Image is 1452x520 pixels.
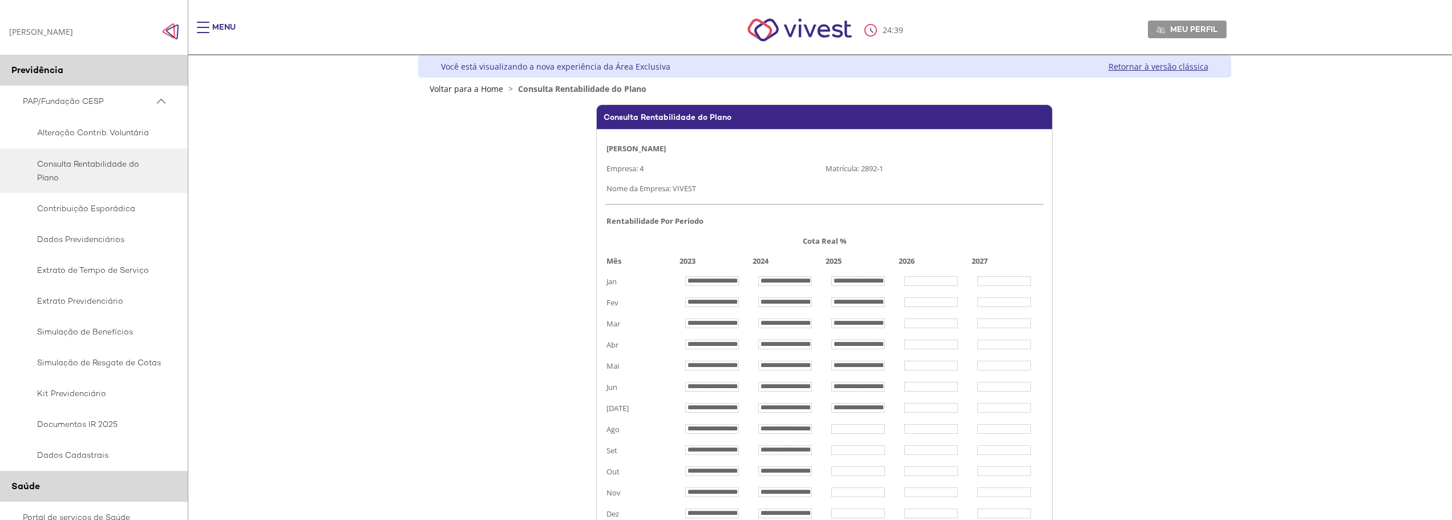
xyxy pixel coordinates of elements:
[23,386,161,400] span: Kit Previdenciário
[894,25,903,35] span: 39
[441,61,670,72] div: Você está visualizando a nova experiência da Área Exclusiva
[23,94,154,108] span: PAP/Fundação CESP
[11,64,63,76] span: Previdência
[23,263,161,277] span: Extrato de Tempo de Serviço
[824,158,1044,178] td: Matrícula: 2892-1
[605,178,1044,198] td: Nome da Empresa: VIVEST
[162,23,179,40] img: Fechar menu
[23,448,161,462] span: Dados Cadastrais
[23,356,161,369] span: Simulação de Resgate de Cotas
[605,271,678,292] td: Jan
[606,216,703,226] b: Rentabilidade Por Período
[596,104,1053,129] div: Consulta Rentabilidade do Plano
[1170,24,1218,34] span: Meu perfil
[505,83,516,94] span: >
[1156,26,1165,34] img: Meu perfil
[23,232,161,246] span: Dados Previdenciários
[605,313,678,334] td: Mar
[518,83,646,94] span: Consulta Rentabilidade do Plano
[735,6,864,54] img: Vivest
[23,126,161,139] span: Alteração Contrib. Voluntária
[23,201,161,215] span: Contribuição Esporádica
[605,461,678,482] td: Out
[23,325,161,338] span: Simulação de Benefícios
[605,376,678,397] td: Jun
[680,256,695,266] b: 2023
[1148,21,1227,38] a: Meu perfil
[753,256,769,266] b: 2024
[605,397,678,418] td: [DATE]
[23,157,161,184] span: Consulta Rentabilidade do Plano
[605,482,678,503] td: Nov
[430,83,503,94] a: Voltar para a Home
[605,355,678,376] td: Mai
[899,256,915,266] b: 2026
[972,256,988,266] b: 2027
[605,334,678,355] td: Abr
[1109,61,1208,72] a: Retornar à versão clássica
[826,256,842,266] b: 2025
[605,418,678,440] td: Ago
[605,158,824,178] td: Empresa: 4
[605,292,678,313] td: Fev
[605,440,678,461] td: Set
[11,480,40,492] span: Saúde
[9,26,73,37] div: [PERSON_NAME]
[212,22,236,45] div: Menu
[864,24,905,37] div: :
[23,294,161,308] span: Extrato Previdenciário
[162,23,179,40] span: Click to close side navigation.
[605,138,1044,158] td: [PERSON_NAME]
[883,25,892,35] span: 24
[803,236,847,246] b: Cota Real %
[606,256,621,266] b: Mês
[23,417,161,431] span: Documentos IR 2025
